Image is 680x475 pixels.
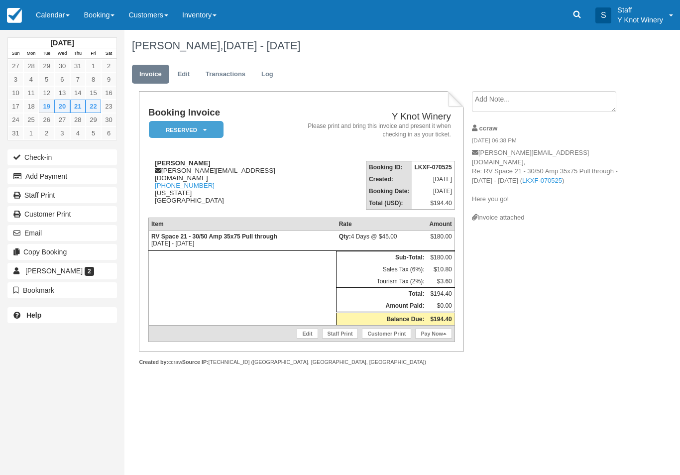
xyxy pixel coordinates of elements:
[23,86,39,100] a: 11
[223,39,300,52] span: [DATE] - [DATE]
[101,100,116,113] a: 23
[427,263,454,275] td: $10.80
[86,126,101,140] a: 5
[337,251,427,264] th: Sub-Total:
[132,65,169,84] a: Invoice
[254,65,281,84] a: Log
[294,122,451,139] address: Please print and bring this invoice and present it when checking in as your ticket.
[366,161,412,174] th: Booking ID:
[294,112,451,122] h2: Y Knot Winery
[54,100,70,113] a: 20
[472,213,627,223] div: Invoice attached
[522,177,562,184] a: LKXF-070525
[86,113,101,126] a: 29
[427,218,454,231] th: Amount
[8,86,23,100] a: 10
[54,48,70,59] th: Wed
[132,40,627,52] h1: [PERSON_NAME],
[23,73,39,86] a: 4
[148,231,336,251] td: [DATE] - [DATE]
[337,300,427,313] th: Amount Paid:
[366,173,412,185] th: Created:
[101,86,116,100] a: 16
[337,263,427,275] td: Sales Tax (6%):
[149,121,224,138] em: Reserved
[39,86,54,100] a: 12
[339,233,351,240] strong: Qty
[415,329,452,339] a: Pay Now
[23,126,39,140] a: 1
[297,329,318,339] a: Edit
[7,149,117,165] button: Check-in
[617,5,663,15] p: Staff
[8,73,23,86] a: 3
[151,233,277,240] strong: RV Space 21 - 30/50 Amp 35x75 Pull through
[412,185,454,197] td: [DATE]
[39,126,54,140] a: 2
[182,359,209,365] strong: Source IP:
[50,39,74,47] strong: [DATE]
[39,48,54,59] th: Tue
[427,251,454,264] td: $180.00
[412,173,454,185] td: [DATE]
[8,59,23,73] a: 27
[412,197,454,210] td: $194.40
[148,159,290,204] div: [PERSON_NAME][EMAIL_ADDRESS][DOMAIN_NAME] [US_STATE] [GEOGRAPHIC_DATA]
[366,197,412,210] th: Total (USD):
[155,182,215,189] a: [PHONE_NUMBER]
[23,48,39,59] th: Mon
[70,126,86,140] a: 4
[7,168,117,184] button: Add Payment
[54,59,70,73] a: 30
[7,307,117,323] a: Help
[39,113,54,126] a: 26
[337,313,427,326] th: Balance Due:
[7,244,117,260] button: Copy Booking
[85,267,94,276] span: 2
[139,359,168,365] strong: Created by:
[148,120,220,139] a: Reserved
[595,7,611,23] div: S
[7,187,117,203] a: Staff Print
[101,126,116,140] a: 6
[430,316,452,323] strong: $194.40
[322,329,358,339] a: Staff Print
[617,15,663,25] p: Y Knot Winery
[148,218,336,231] th: Item
[8,100,23,113] a: 17
[7,263,117,279] a: [PERSON_NAME] 2
[26,311,41,319] b: Help
[337,288,427,300] th: Total:
[54,126,70,140] a: 3
[70,86,86,100] a: 14
[472,148,627,213] p: [PERSON_NAME][EMAIL_ADDRESS][DOMAIN_NAME], Re: RV Space 21 - 30/50 Amp 35x75 Pull through - [DATE...
[39,59,54,73] a: 29
[429,233,452,248] div: $180.00
[139,358,464,366] div: ccraw [TECHNICAL_ID] ([GEOGRAPHIC_DATA], [GEOGRAPHIC_DATA], [GEOGRAPHIC_DATA])
[427,275,454,288] td: $3.60
[23,113,39,126] a: 25
[101,113,116,126] a: 30
[7,206,117,222] a: Customer Print
[366,185,412,197] th: Booking Date:
[39,73,54,86] a: 5
[70,48,86,59] th: Thu
[23,59,39,73] a: 28
[337,218,427,231] th: Rate
[86,100,101,113] a: 22
[101,48,116,59] th: Sat
[23,100,39,113] a: 18
[86,48,101,59] th: Fri
[70,73,86,86] a: 7
[170,65,197,84] a: Edit
[7,8,22,23] img: checkfront-main-nav-mini-logo.png
[198,65,253,84] a: Transactions
[7,282,117,298] button: Bookmark
[86,73,101,86] a: 8
[472,136,627,147] em: [DATE] 06:38 PM
[25,267,83,275] span: [PERSON_NAME]
[70,59,86,73] a: 31
[39,100,54,113] a: 19
[362,329,411,339] a: Customer Print
[8,113,23,126] a: 24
